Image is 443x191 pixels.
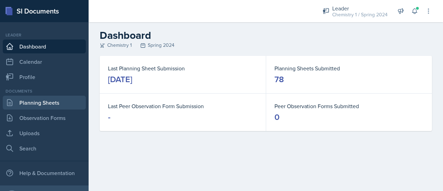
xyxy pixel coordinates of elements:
[3,166,86,180] div: Help & Documentation
[332,11,388,18] div: Chemistry 1 / Spring 2024
[3,55,86,69] a: Calendar
[108,112,110,123] div: -
[3,32,86,38] div: Leader
[3,88,86,94] div: Documents
[3,126,86,140] a: Uploads
[274,102,424,110] dt: Peer Observation Forms Submitted
[274,64,424,72] dt: Planning Sheets Submitted
[108,64,257,72] dt: Last Planning Sheet Submission
[3,111,86,125] a: Observation Forms
[332,4,388,12] div: Leader
[3,96,86,110] a: Planning Sheets
[100,42,432,49] div: Chemistry 1 Spring 2024
[3,40,86,53] a: Dashboard
[100,29,432,42] h2: Dashboard
[108,74,132,85] div: [DATE]
[274,74,284,85] div: 78
[3,141,86,155] a: Search
[3,70,86,84] a: Profile
[274,112,280,123] div: 0
[108,102,257,110] dt: Last Peer Observation Form Submission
